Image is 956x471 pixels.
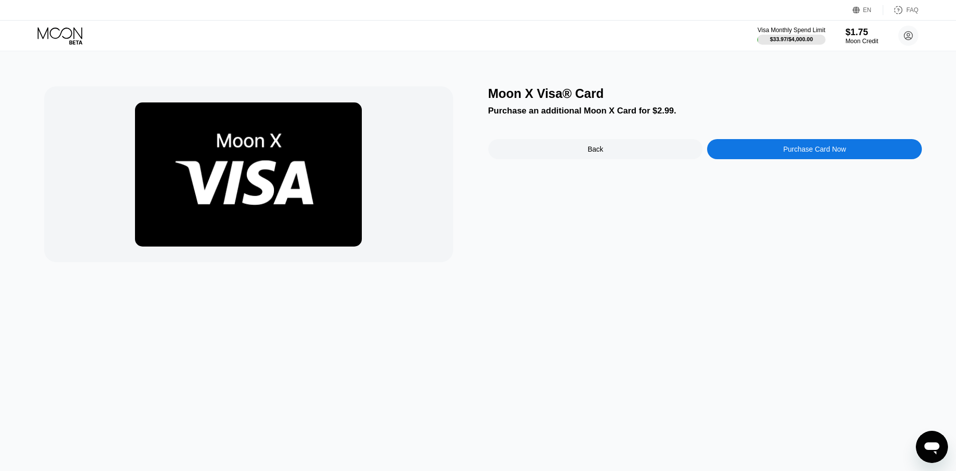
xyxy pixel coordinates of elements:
div: FAQ [906,7,918,14]
div: EN [863,7,872,14]
div: EN [853,5,883,15]
div: Purchase Card Now [707,139,922,159]
div: $33.97 / $4,000.00 [770,36,813,42]
div: Purchase an additional Moon X Card for $2.99. [488,106,922,116]
div: Back [588,145,603,153]
div: Purchase Card Now [783,145,846,153]
div: Moon Credit [846,38,878,45]
div: Visa Monthly Spend Limit [757,27,825,34]
div: $1.75Moon Credit [846,27,878,45]
div: Back [488,139,703,159]
div: Moon X Visa® Card [488,86,922,101]
div: Visa Monthly Spend Limit$33.97/$4,000.00 [757,27,825,45]
iframe: Button to launch messaging window, conversation in progress [916,431,948,463]
div: $1.75 [846,27,878,38]
div: FAQ [883,5,918,15]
